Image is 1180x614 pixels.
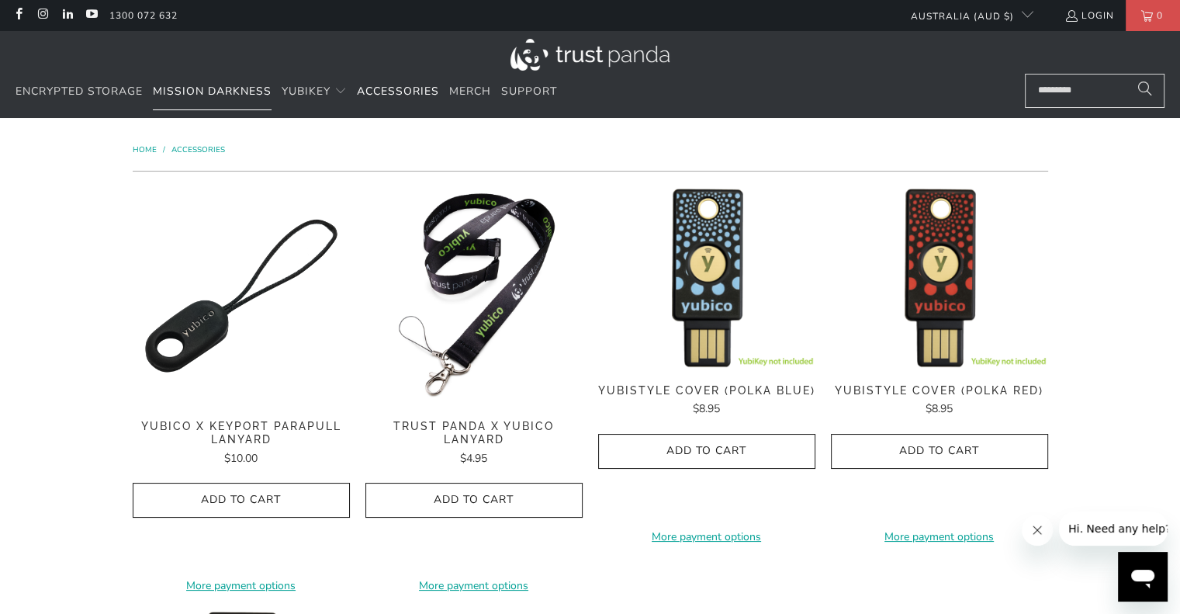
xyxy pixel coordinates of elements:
span: Add to Cart [847,445,1032,458]
button: Search [1126,74,1164,108]
span: Add to Cart [382,494,566,507]
span: / [163,144,165,155]
a: Mission Darkness [153,74,272,110]
span: Add to Cart [614,445,799,458]
a: Trust Panda Australia on YouTube [85,9,98,22]
a: Home [133,144,159,155]
button: Add to Cart [598,434,815,469]
img: Trust Panda Australia [510,39,670,71]
span: $10.00 [224,451,258,466]
a: Accessories [171,144,225,155]
span: Hi. Need any help? [9,11,112,23]
span: YubiStyle Cover (Polka Red) [831,384,1048,397]
span: Mission Darkness [153,84,272,99]
button: Add to Cart [365,483,583,518]
a: More payment options [365,578,583,595]
img: YubiStyle Cover (Polka Blue) - Trust Panda [598,187,815,368]
span: Accessories [357,84,439,99]
a: Yubico x Keyport Parapull Lanyard $10.00 [133,420,350,467]
span: YubiKey [282,84,330,99]
iframe: Message from company [1059,512,1168,546]
img: YubiStyle Cover (Polka Red) - Trust Panda [831,187,1048,368]
a: Accessories [357,74,439,110]
a: Yubico x Keyport Parapull Lanyard - Trust Panda Yubico x Keyport Parapull Lanyard - Trust Panda [133,187,350,404]
button: Add to Cart [831,434,1048,469]
span: $8.95 [926,401,953,416]
span: YubiStyle Cover (Polka Blue) [598,384,815,397]
span: Merch [449,84,491,99]
a: Encrypted Storage [16,74,143,110]
a: Trust Panda x Yubico Lanyard $4.95 [365,420,583,467]
a: YubiStyle Cover (Polka Blue) $8.95 [598,384,815,418]
a: Trust Panda Australia on Instagram [36,9,49,22]
span: Encrypted Storage [16,84,143,99]
summary: YubiKey [282,74,347,110]
a: More payment options [133,578,350,595]
a: Trust Panda Australia on LinkedIn [61,9,74,22]
span: Home [133,144,157,155]
a: More payment options [598,529,815,546]
span: Add to Cart [149,494,334,507]
iframe: Close message [1022,515,1053,546]
input: Search... [1025,74,1164,108]
a: Support [501,74,557,110]
nav: Translation missing: en.navigation.header.main_nav [16,74,557,110]
a: YubiStyle Cover (Polka Red) $8.95 [831,384,1048,418]
a: More payment options [831,529,1048,546]
img: Trust Panda Yubico Lanyard - Trust Panda [365,187,583,404]
a: Login [1064,7,1114,24]
span: Yubico x Keyport Parapull Lanyard [133,420,350,446]
img: Yubico x Keyport Parapull Lanyard - Trust Panda [133,187,350,404]
span: $4.95 [460,451,487,466]
a: 1300 072 632 [109,7,178,24]
span: $8.95 [693,401,720,416]
iframe: Button to launch messaging window [1118,552,1168,602]
span: Trust Panda x Yubico Lanyard [365,420,583,446]
a: Merch [449,74,491,110]
a: Trust Panda Australia on Facebook [12,9,25,22]
button: Add to Cart [133,483,350,518]
span: Support [501,84,557,99]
